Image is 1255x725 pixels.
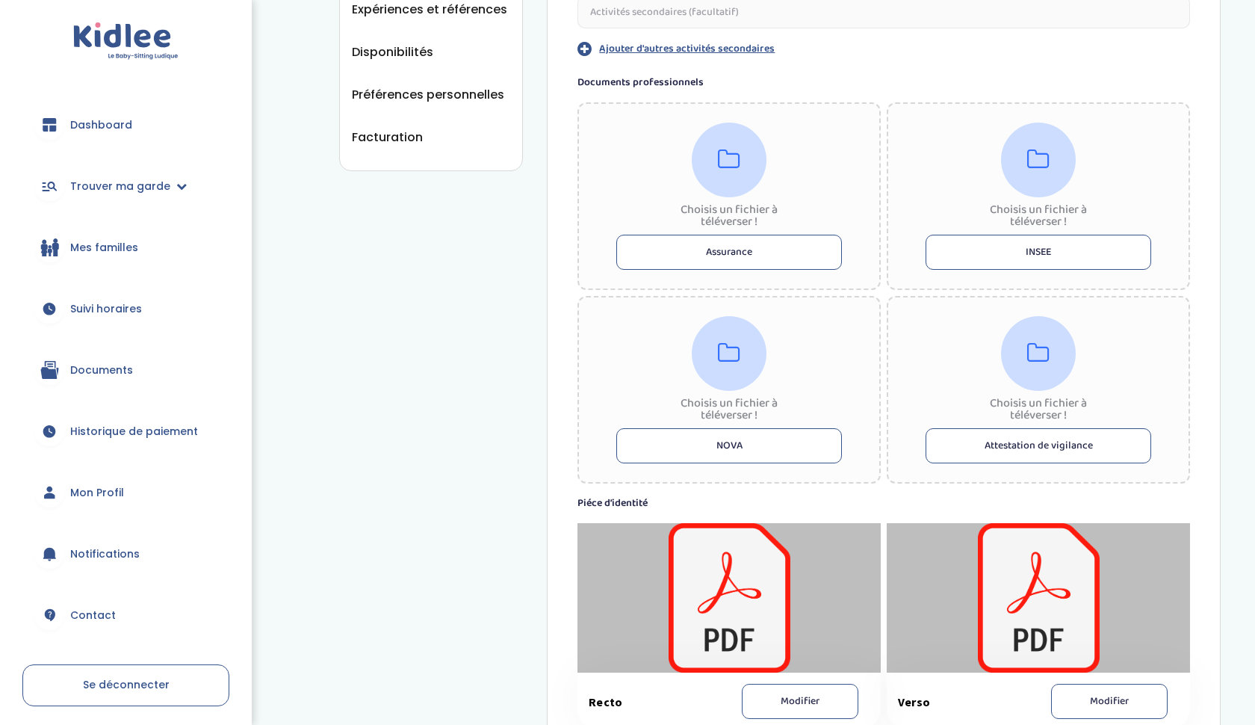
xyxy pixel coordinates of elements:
[577,496,1190,511] label: Piéce d’identité
[70,608,116,623] span: Contact
[616,235,842,270] button: Assurance
[70,362,133,378] span: Documents
[22,404,229,458] a: Historique de paiement
[977,204,1100,228] div: Choisis un fichier à téléverser !
[742,684,858,719] button: Modifier
[352,128,423,146] button: Facturation
[83,677,170,692] span: Se déconnecter
[22,343,229,397] a: Documents
[22,527,229,581] a: Notifications
[1051,684,1168,719] button: Modifier
[352,43,433,61] button: Disponibilités
[70,546,140,562] span: Notifications
[22,220,229,274] a: Mes familles
[898,694,1025,709] span: Verso
[22,98,229,152] a: Dashboard
[70,240,138,256] span: Mes familles
[22,588,229,642] a: Contact
[70,424,198,439] span: Historique de paiement
[22,159,229,213] a: Trouver ma garde
[577,40,1190,57] button: Ajouter d'autres activités secondaires
[599,41,775,57] p: Ajouter d'autres activités secondaires
[70,485,124,501] span: Mon Profil
[616,428,842,463] button: NOVA
[70,117,132,133] span: Dashboard
[589,694,716,709] span: Recto
[577,75,1190,90] label: Documents professionnels
[926,428,1151,463] button: Attestation de vigilance
[926,235,1151,270] button: INSEE
[352,85,504,104] button: Préférences personnelles
[22,664,229,706] a: Se déconnecter
[22,466,229,519] a: Mon Profil
[70,179,170,194] span: Trouver ma garde
[668,398,791,422] div: Choisis un fichier à téléverser !
[977,398,1100,422] div: Choisis un fichier à téléverser !
[668,204,791,228] div: Choisis un fichier à téléverser !
[73,22,179,61] img: logo.svg
[70,301,142,317] span: Suivi horaires
[22,282,229,336] a: Suivi horaires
